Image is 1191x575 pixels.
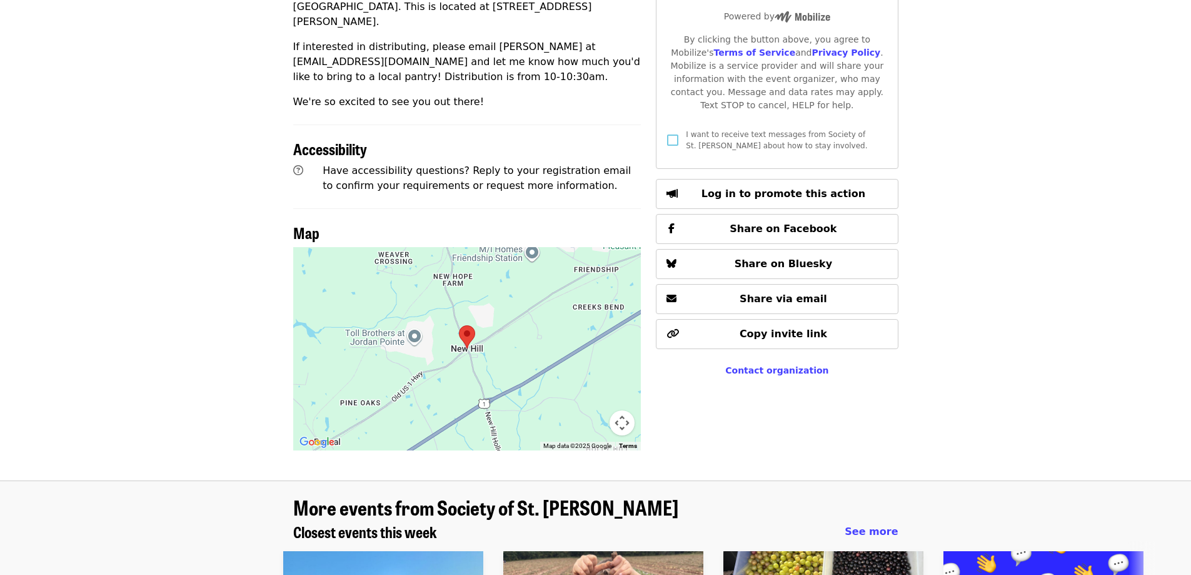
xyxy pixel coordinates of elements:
[812,48,880,58] a: Privacy Policy
[656,249,898,279] button: Share on Bluesky
[724,11,830,21] span: Powered by
[293,165,303,176] i: question-circle icon
[666,33,887,112] div: By clicking the button above, you agree to Mobilize's and . Mobilize is a service provider and wi...
[543,442,611,449] span: Map data ©2025 Google
[845,526,898,537] span: See more
[656,319,898,349] button: Copy invite link
[730,223,837,235] span: Share on Facebook
[293,523,437,541] a: Closest events this week
[293,221,319,243] span: Map
[610,410,635,435] button: Map camera controls
[293,39,641,84] p: If interested in distributing, please email [PERSON_NAME] at [EMAIL_ADDRESS][DOMAIN_NAME] and let...
[656,179,898,209] button: Log in to promote this action
[740,293,827,305] span: Share via email
[293,492,678,522] span: More events from Society of St. [PERSON_NAME]
[713,48,795,58] a: Terms of Service
[656,214,898,244] button: Share on Facebook
[845,524,898,539] a: See more
[656,284,898,314] button: Share via email
[283,523,908,541] div: Closest events this week
[323,165,631,191] span: Have accessibility questions? Reply to your registration email to confirm your requirements or re...
[735,258,833,270] span: Share on Bluesky
[701,188,865,200] span: Log in to promote this action
[775,11,830,23] img: Powered by Mobilize
[725,365,828,375] a: Contact organization
[293,94,641,109] p: We're so excited to see you out there!
[619,442,637,449] a: Terms (opens in new tab)
[740,328,827,340] span: Copy invite link
[296,434,338,450] a: Open this area in Google Maps (opens a new window)
[296,434,338,450] img: Google
[293,521,437,542] span: Closest events this week
[293,138,367,160] span: Accessibility
[686,130,867,150] span: I want to receive text messages from Society of St. [PERSON_NAME] about how to stay involved.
